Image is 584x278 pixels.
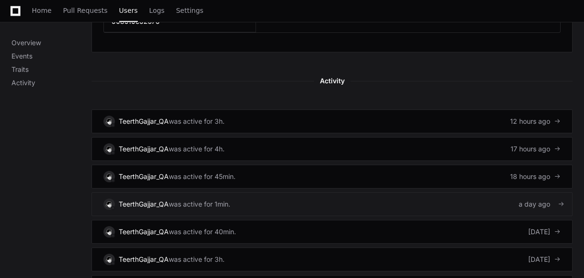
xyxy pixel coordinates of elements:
span: Users [119,8,138,13]
span: Logs [149,8,164,13]
a: TeerthGajjar_QAwas active for 3h.12 hours ago [92,109,573,133]
div: was active for 40min. [169,227,236,237]
div: TeerthGajjar_QA [119,255,169,264]
span: Activity [314,75,350,87]
img: 14.svg [105,227,114,236]
a: TeerthGajjar_QAwas active for 4h.17 hours ago [92,137,573,161]
div: was active for 45min. [169,172,236,181]
p: Events [11,51,92,61]
div: TeerthGajjar_QA [119,172,169,181]
div: 12 hours ago [510,117,561,126]
img: 14.svg [105,199,114,208]
div: TeerthGajjar_QA [119,227,169,237]
span: Home [32,8,51,13]
img: 14.svg [105,255,114,264]
div: 17 hours ago [511,144,561,154]
p: Traits [11,65,92,74]
div: a day ago [519,199,561,209]
div: was active for 4h. [169,144,225,154]
p: Overview [11,38,92,48]
div: was active for 1min. [169,199,230,209]
div: 18 hours ago [510,172,561,181]
a: TeerthGajjar_QAwas active for 3h.[DATE] [92,248,573,271]
div: was active for 3h. [169,255,225,264]
div: TeerthGajjar_QA [119,199,169,209]
a: TeerthGajjar_QAwas active for 45min.18 hours ago [92,165,573,189]
img: 14.svg [105,117,114,126]
div: TeerthGajjar_QA [119,117,169,126]
div: [DATE] [528,255,561,264]
div: TeerthGajjar_QA [119,144,169,154]
img: 14.svg [105,144,114,153]
div: [DATE] [528,227,561,237]
span: Pull Requests [63,8,107,13]
p: Activity [11,78,92,88]
div: was active for 3h. [169,117,225,126]
span: Settings [176,8,203,13]
img: 14.svg [105,172,114,181]
a: TeerthGajjar_QAwas active for 1min.a day ago [92,192,573,216]
a: TeerthGajjar_QAwas active for 40min.[DATE] [92,220,573,244]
